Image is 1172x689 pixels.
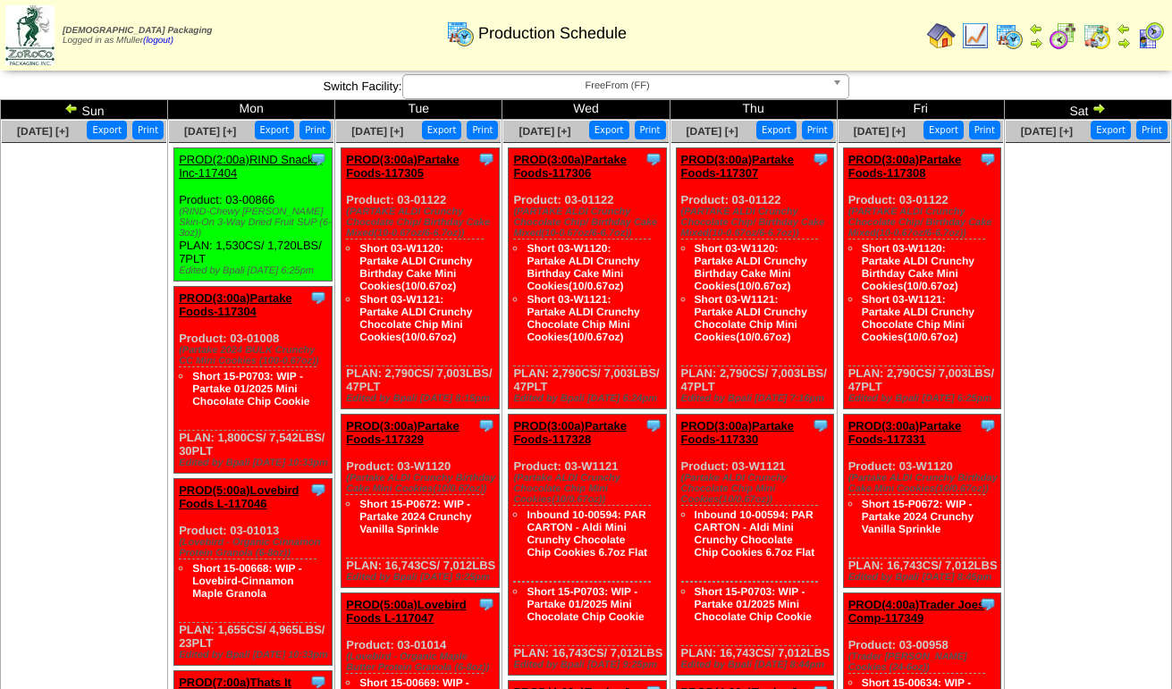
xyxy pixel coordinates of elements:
[513,206,666,239] div: (PARTAKE ALDI Crunchy Chocolate Chip/ Birthday Cake Mixed(10-0.67oz/6-6.7oz))
[143,36,173,46] a: (logout)
[848,419,961,446] a: PROD(3:00a)Partake Foods-117331
[681,419,794,446] a: PROD(3:00a)Partake Foods-117330
[509,415,667,676] div: Product: 03-W1121 PLAN: 16,743CS / 7,012LBS
[184,125,236,138] a: [DATE] [+]
[346,572,499,583] div: Edited by Bpali [DATE] 9:25pm
[168,100,335,120] td: Mon
[5,5,55,65] img: zoroco-logo-small.webp
[346,153,459,180] a: PROD(3:00a)Partake Foods-117305
[351,125,403,138] a: [DATE] [+]
[681,393,834,404] div: Edited by Bpali [DATE] 7:16pm
[1117,21,1131,36] img: arrowleft.gif
[174,479,333,666] div: Product: 03-01013 PLAN: 1,655CS / 4,965LBS / 23PLT
[854,125,906,138] a: [DATE] [+]
[179,206,332,239] div: (RIND-Chewy [PERSON_NAME] Skin-On 3-Way Dried Fruit SUP (6-3oz))
[309,481,327,499] img: Tooltip
[848,206,1001,239] div: (PARTAKE ALDI Crunchy Chocolate Chip/ Birthday Cake Mixed(10-0.67oz/6-6.7oz))
[422,121,462,139] button: Export
[961,21,990,50] img: line_graph.gif
[341,415,500,588] div: Product: 03-W1120 PLAN: 16,743CS / 7,012LBS
[1136,121,1168,139] button: Print
[812,416,830,434] img: Tooltip
[837,100,1004,120] td: Fri
[359,498,471,535] a: Short 15-P0672: WIP - Partake 2024 Crunchy Vanilla Sprinkle
[862,498,974,535] a: Short 15-P0672: WIP - Partake 2024 Crunchy Vanilla Sprinkle
[1117,36,1131,50] img: arrowright.gif
[513,153,626,180] a: PROD(3:00a)Partake Foods-117306
[1136,21,1165,50] img: calendarcustomer.gif
[862,293,974,343] a: Short 03-W1121: Partake ALDI Crunchy Chocolate Chip Mini Cookies(10/0.67oz)
[179,345,332,366] div: (Partake 2024 BULK Crunchy CC Mini Cookies (100-0.67oz))
[179,458,332,468] div: Edited by Bpali [DATE] 10:33pm
[174,287,333,474] div: Product: 03-01008 PLAN: 1,800CS / 7,542LBS / 30PLT
[676,148,834,409] div: Product: 03-01122 PLAN: 2,790CS / 7,003LBS / 47PLT
[309,150,327,168] img: Tooltip
[979,150,997,168] img: Tooltip
[63,26,212,46] span: Logged in as Mfuller
[695,585,812,623] a: Short 15-P0703: WIP - Partake 01/2025 Mini Chocolate Chip Cookie
[848,572,1001,583] div: Edited by Bpali [DATE] 8:45pm
[1092,101,1106,115] img: arrowright.gif
[478,24,627,43] span: Production Schedule
[477,150,495,168] img: Tooltip
[341,148,500,409] div: Product: 03-01122 PLAN: 2,790CS / 7,003LBS / 47PLT
[346,206,499,239] div: (PARTAKE ALDI Crunchy Chocolate Chip/ Birthday Cake Mixed(10-0.67oz/6-6.7oz))
[645,416,662,434] img: Tooltip
[192,562,301,600] a: Short 15-00668: WIP - Lovebird-Cinnamon Maple Granola
[695,293,807,343] a: Short 03-W1121: Partake ALDI Crunchy Chocolate Chip Mini Cookies(10/0.67oz)
[1021,125,1073,138] a: [DATE] [+]
[192,370,309,408] a: Short 15-P0703: WIP - Partake 01/2025 Mini Chocolate Chip Cookie
[695,242,807,292] a: Short 03-W1120: Partake ALDI Crunchy Birthday Cake Mini Cookies(10/0.67oz)
[359,242,472,292] a: Short 03-W1120: Partake ALDI Crunchy Birthday Cake Mini Cookies(10/0.67oz)
[174,148,333,281] div: Product: 03-00866 PLAN: 1,530CS / 1,720LBS / 7PLT
[645,150,662,168] img: Tooltip
[527,508,647,559] a: Inbound 10-00594: PAR CARTON - Aldi Mini Crunchy Chocolate Chip Cookies 6.7oz Flat
[1029,36,1043,50] img: arrowright.gif
[1083,21,1111,50] img: calendarinout.gif
[335,100,502,120] td: Tue
[527,585,644,623] a: Short 15-P0703: WIP - Partake 01/2025 Mini Chocolate Chip Cookie
[923,121,964,139] button: Export
[17,125,69,138] span: [DATE] [+]
[1,100,168,120] td: Sun
[1029,21,1043,36] img: arrowleft.gif
[979,595,997,613] img: Tooltip
[756,121,797,139] button: Export
[687,125,738,138] a: [DATE] [+]
[513,393,666,404] div: Edited by Bpali [DATE] 6:24pm
[359,293,472,343] a: Short 03-W1121: Partake ALDI Crunchy Chocolate Chip Mini Cookies(10/0.67oz)
[309,289,327,307] img: Tooltip
[446,19,475,47] img: calendarprod.gif
[477,416,495,434] img: Tooltip
[346,419,459,446] a: PROD(3:00a)Partake Foods-117329
[635,121,666,139] button: Print
[346,473,499,494] div: (Partake ALDI Crunchy Birthday Cake Mini Cookies(10/0.67oz))
[132,121,164,139] button: Print
[848,598,984,625] a: PROD(4:00a)Trader Joes Comp-117349
[802,121,833,139] button: Print
[670,100,837,120] td: Thu
[519,125,570,138] span: [DATE] [+]
[502,100,670,120] td: Wed
[848,393,1001,404] div: Edited by Bpali [DATE] 6:25pm
[64,101,79,115] img: arrowleft.gif
[695,508,815,559] a: Inbound 10-00594: PAR CARTON - Aldi Mini Crunchy Chocolate Chip Cookies 6.7oz Flat
[509,148,667,409] div: Product: 03-01122 PLAN: 2,790CS / 7,003LBS / 47PLT
[589,121,629,139] button: Export
[862,242,974,292] a: Short 03-W1120: Partake ALDI Crunchy Birthday Cake Mini Cookies(10/0.67oz)
[346,651,499,673] div: (Lovebird - Organic Maple Butter Protein Granola (6-8oz))
[410,75,825,97] span: FreeFrom (FF)
[179,650,332,660] div: Edited by Bpali [DATE] 10:33pm
[527,242,639,292] a: Short 03-W1120: Partake ALDI Crunchy Birthday Cake Mini Cookies(10/0.67oz)
[1049,21,1077,50] img: calendarblend.gif
[179,265,332,276] div: Edited by Bpali [DATE] 6:25pm
[843,415,1001,588] div: Product: 03-W1120 PLAN: 16,743CS / 7,012LBS
[848,153,961,180] a: PROD(3:00a)Partake Foods-117308
[63,26,212,36] span: [DEMOGRAPHIC_DATA] Packaging
[1004,100,1171,120] td: Sat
